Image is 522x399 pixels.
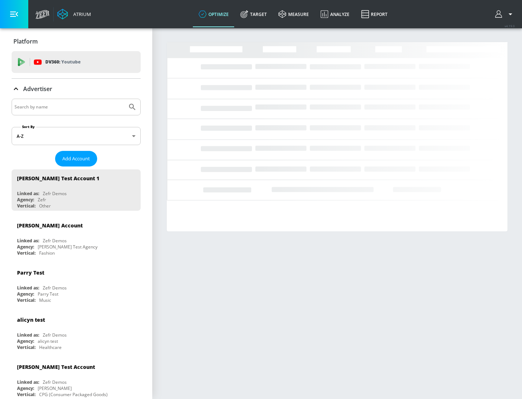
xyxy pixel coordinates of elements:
div: alicyn test [17,316,45,323]
div: Other [39,203,51,209]
div: Parry Test [38,291,58,297]
div: [PERSON_NAME] AccountLinked as:Zefr DemosAgency:[PERSON_NAME] Test AgencyVertical:Fashion [12,217,141,258]
div: A-Z [12,127,141,145]
div: Music [39,297,51,303]
div: Vertical: [17,250,36,256]
div: Fashion [39,250,55,256]
div: alicyn testLinked as:Zefr DemosAgency:alicyn testVertical:Healthcare [12,311,141,352]
div: Linked as: [17,332,39,338]
div: [PERSON_NAME] Test Account 1Linked as:Zefr DemosAgency:ZefrVertical:Other [12,169,141,211]
a: Report [355,1,393,27]
div: Agency: [17,385,34,391]
div: Linked as: [17,379,39,385]
div: Agency: [17,197,34,203]
div: Parry TestLinked as:Zefr DemosAgency:Parry TestVertical:Music [12,264,141,305]
div: Healthcare [39,344,62,350]
p: Advertiser [23,85,52,93]
a: Atrium [57,9,91,20]
div: Vertical: [17,203,36,209]
div: Linked as: [17,238,39,244]
div: Vertical: [17,391,36,398]
div: Agency: [17,338,34,344]
div: Linked as: [17,190,39,197]
div: Linked as: [17,285,39,291]
p: Youtube [61,58,80,66]
div: [PERSON_NAME] Test Agency [38,244,98,250]
div: Atrium [70,11,91,17]
span: Add Account [62,155,90,163]
div: Parry Test [17,269,44,276]
div: Agency: [17,291,34,297]
div: Zefr Demos [43,190,67,197]
div: DV360: Youtube [12,51,141,73]
div: Zefr [38,197,46,203]
div: Zefr Demos [43,285,67,291]
input: Search by name [14,102,124,112]
div: Zefr Demos [43,332,67,338]
div: Vertical: [17,297,36,303]
div: [PERSON_NAME] Test Account [17,363,95,370]
div: Zefr Demos [43,379,67,385]
div: Agency: [17,244,34,250]
a: measure [273,1,315,27]
div: Advertiser [12,79,141,99]
div: [PERSON_NAME] Test Account 1 [17,175,99,182]
button: Add Account [55,151,97,166]
label: Sort By [21,124,36,129]
div: alicyn test [38,338,58,344]
div: [PERSON_NAME] Account [17,222,83,229]
a: Target [235,1,273,27]
span: v 4.19.0 [505,24,515,28]
div: Vertical: [17,344,36,350]
p: DV360: [45,58,80,66]
a: optimize [193,1,235,27]
div: Zefr Demos [43,238,67,244]
p: Platform [13,37,38,45]
div: Platform [12,31,141,52]
div: CPG (Consumer Packaged Goods) [39,391,108,398]
a: Analyze [315,1,355,27]
div: [PERSON_NAME] [38,385,72,391]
